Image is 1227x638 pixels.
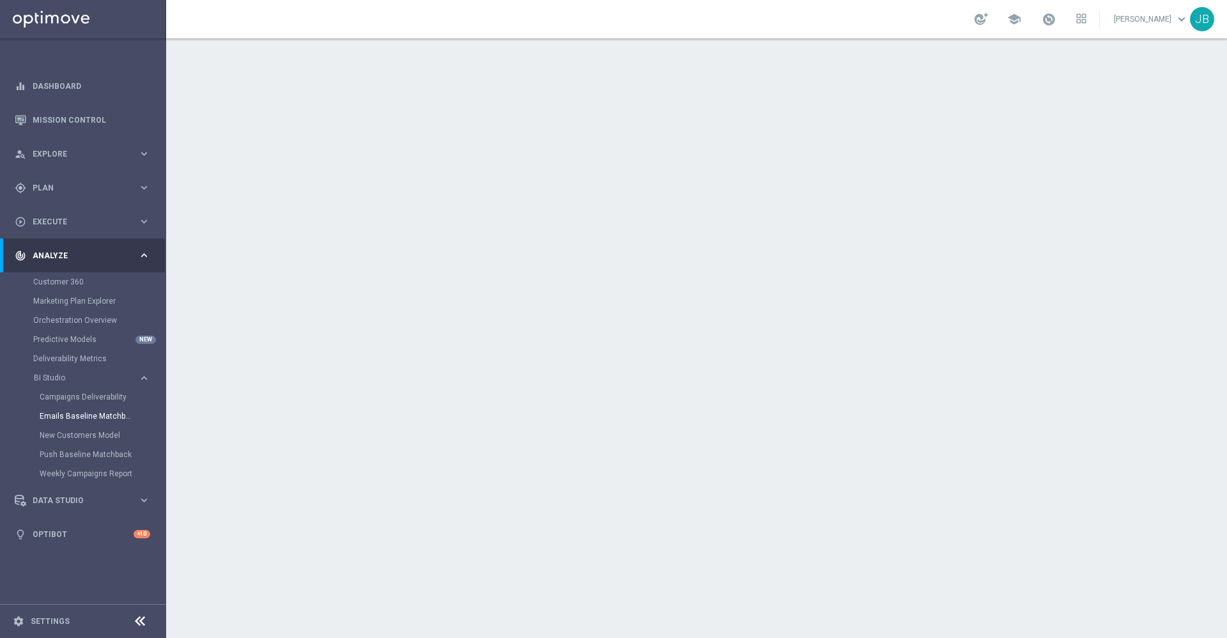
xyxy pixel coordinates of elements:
i: keyboard_arrow_right [138,182,150,194]
div: BI Studio [34,374,138,382]
div: Dashboard [15,69,150,103]
a: Orchestration Overview [33,315,133,325]
div: +10 [134,530,150,538]
button: play_circle_outline Execute keyboard_arrow_right [14,217,151,227]
i: keyboard_arrow_right [138,494,150,506]
div: Customer 360 [33,272,165,292]
i: settings [13,616,24,627]
i: gps_fixed [15,182,26,194]
i: keyboard_arrow_right [138,249,150,261]
div: Weekly Campaigns Report [40,464,165,483]
div: Marketing Plan Explorer [33,292,165,311]
button: person_search Explore keyboard_arrow_right [14,149,151,159]
i: keyboard_arrow_right [138,215,150,228]
div: Execute [15,216,138,228]
button: Mission Control [14,115,151,125]
i: person_search [15,148,26,160]
div: Campaigns Deliverability [40,387,165,407]
button: gps_fixed Plan keyboard_arrow_right [14,183,151,193]
button: track_changes Analyze keyboard_arrow_right [14,251,151,261]
span: BI Studio [34,374,125,382]
div: Emails Baseline Matchback [40,407,165,426]
span: Explore [33,150,138,158]
button: equalizer Dashboard [14,81,151,91]
div: NEW [135,336,156,344]
a: Weekly Campaigns Report [40,469,133,479]
span: Plan [33,184,138,192]
div: New Customers Model [40,426,165,445]
div: Predictive Models [33,330,165,349]
a: Settings [31,618,70,625]
div: Plan [15,182,138,194]
i: track_changes [15,250,26,261]
div: Deliverability Metrics [33,349,165,368]
a: [PERSON_NAME]keyboard_arrow_down [1113,10,1190,29]
a: Emails Baseline Matchback [40,411,133,421]
a: Predictive Models [33,334,133,345]
i: keyboard_arrow_right [138,372,150,384]
button: Data Studio keyboard_arrow_right [14,495,151,506]
div: Mission Control [15,103,150,137]
div: Orchestration Overview [33,311,165,330]
span: school [1007,12,1021,26]
i: keyboard_arrow_right [138,148,150,160]
i: play_circle_outline [15,216,26,228]
div: JB [1190,7,1214,31]
a: Dashboard [33,69,150,103]
span: Data Studio [33,497,138,504]
div: Analyze [15,250,138,261]
i: lightbulb [15,529,26,540]
div: Explore [15,148,138,160]
a: Campaigns Deliverability [40,392,133,402]
a: Optibot [33,517,134,551]
span: Analyze [33,252,138,260]
a: Marketing Plan Explorer [33,296,133,306]
div: BI Studio [33,368,165,483]
span: Execute [33,218,138,226]
div: Push Baseline Matchback [40,445,165,464]
a: Push Baseline Matchback [40,449,133,460]
a: Mission Control [33,103,150,137]
a: Deliverability Metrics [33,354,133,364]
div: Optibot [15,517,150,551]
a: Customer 360 [33,277,133,287]
span: keyboard_arrow_down [1175,12,1189,26]
i: equalizer [15,81,26,92]
button: lightbulb Optibot +10 [14,529,151,540]
a: New Customers Model [40,430,133,440]
button: BI Studio keyboard_arrow_right [33,373,151,383]
div: Data Studio [15,495,138,506]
